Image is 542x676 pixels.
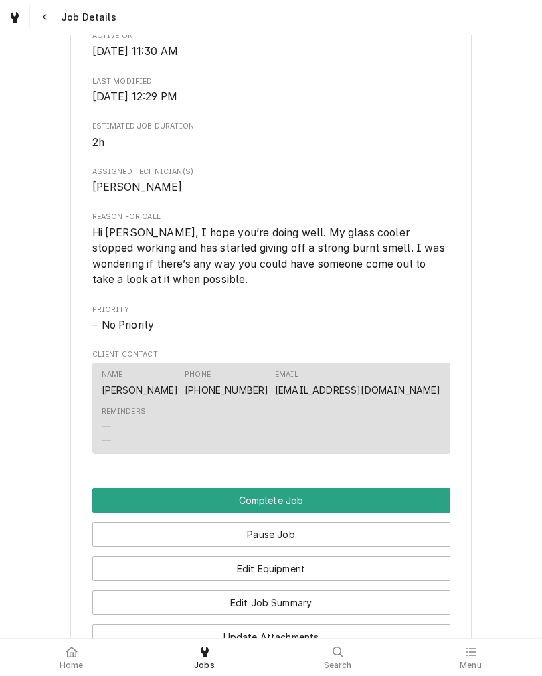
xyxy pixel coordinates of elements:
[92,76,450,87] span: Last Modified
[92,547,450,581] div: Button Group Row
[92,305,450,315] span: Priority
[92,135,450,151] span: Estimated Job Duration
[92,363,450,454] div: Contact
[92,615,450,649] div: Button Group Row
[92,90,177,103] span: [DATE] 12:29 PM
[102,419,111,433] div: —
[92,45,178,58] span: [DATE] 11:30 AM
[275,384,440,396] a: [EMAIL_ADDRESS][DOMAIN_NAME]
[92,349,450,460] div: Client Contact
[92,522,450,547] button: Pause Job
[92,590,450,615] button: Edit Job Summary
[57,11,116,24] span: Job Details
[33,5,57,29] button: Navigate back
[92,556,450,581] button: Edit Equipment
[92,31,450,41] span: Active On
[5,641,137,673] a: Home
[92,624,450,649] button: Update Attachments
[60,660,84,671] span: Home
[92,581,450,615] div: Button Group Row
[92,225,450,288] span: Reason For Call
[92,136,104,149] span: 2h
[102,369,123,380] div: Name
[139,641,270,673] a: Jobs
[102,406,146,417] div: Reminders
[92,363,450,460] div: Client Contact List
[272,641,403,673] a: Search
[92,121,450,132] span: Estimated Job Duration
[92,121,450,150] div: Estimated Job Duration
[92,317,450,333] div: No Priority
[92,76,450,105] div: Last Modified
[92,89,450,105] span: Last Modified
[92,305,450,333] div: Priority
[185,369,211,380] div: Phone
[92,44,450,60] span: Active On
[92,212,450,288] div: Reason For Call
[92,488,450,513] button: Complete Job
[185,369,268,396] div: Phone
[460,660,482,671] span: Menu
[92,31,450,60] div: Active On
[92,488,450,513] div: Button Group Row
[92,179,450,195] span: Assigned Technician(s)
[92,513,450,547] div: Button Group Row
[194,660,215,671] span: Jobs
[3,5,27,29] a: Go to Jobs
[92,349,450,360] span: Client Contact
[92,226,448,286] span: Hi [PERSON_NAME], I hope you’re doing well. My glass cooler stopped working and has started givin...
[275,369,298,380] div: Email
[185,384,268,396] a: [PHONE_NUMBER]
[324,660,352,671] span: Search
[102,433,111,447] div: —
[102,369,179,396] div: Name
[92,167,450,195] div: Assigned Technician(s)
[92,317,450,333] span: Priority
[275,369,440,396] div: Email
[92,167,450,177] span: Assigned Technician(s)
[102,383,179,397] div: [PERSON_NAME]
[92,212,450,222] span: Reason For Call
[92,181,183,193] span: [PERSON_NAME]
[405,641,537,673] a: Menu
[102,406,146,447] div: Reminders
